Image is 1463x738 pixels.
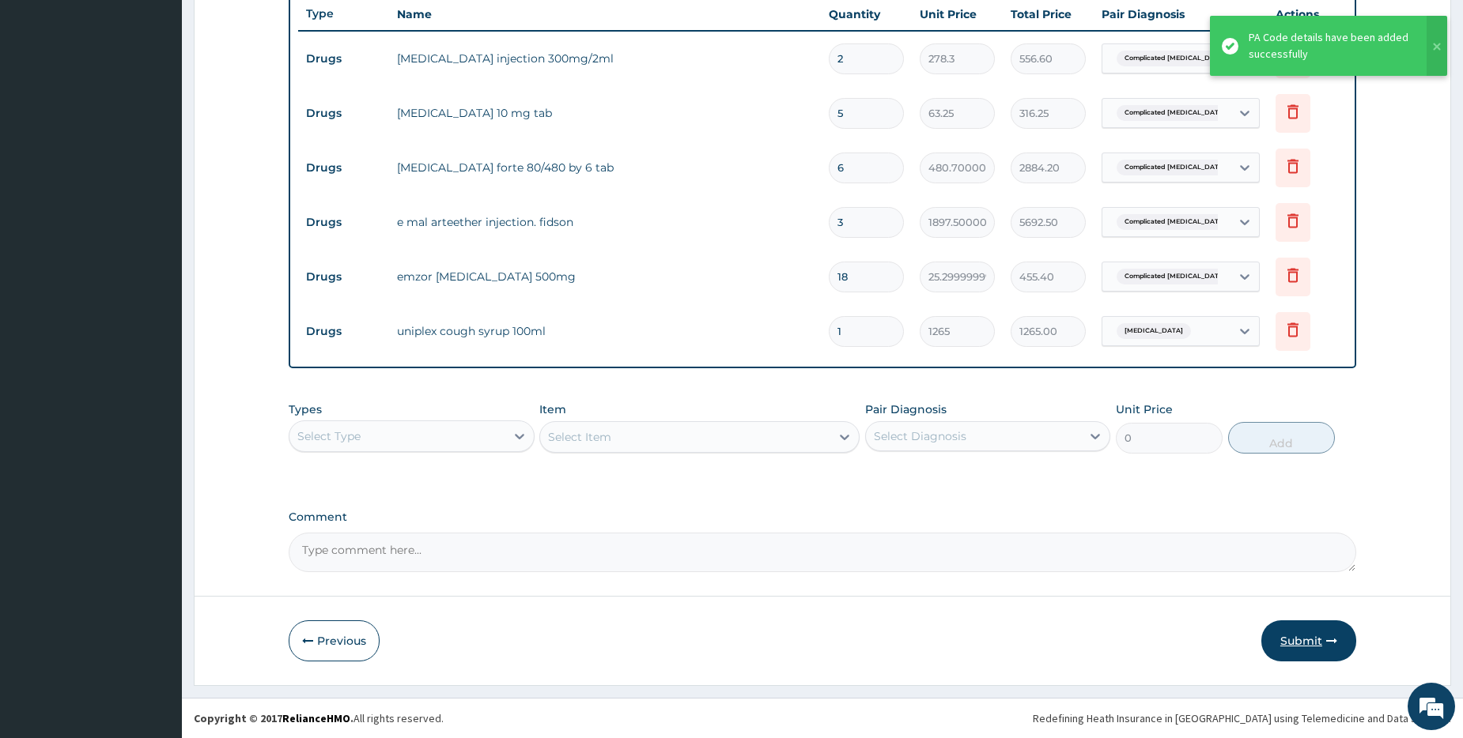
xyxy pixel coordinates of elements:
[1117,323,1191,339] span: [MEDICAL_DATA]
[1249,29,1412,62] div: PA Code details have been added successfully
[298,208,389,237] td: Drugs
[298,99,389,128] td: Drugs
[298,262,389,292] td: Drugs
[865,401,947,417] label: Pair Diagnosis
[259,8,297,46] div: Minimize live chat window
[1033,710,1451,726] div: Redefining Heath Insurance in [GEOGRAPHIC_DATA] using Telemedicine and Data Science!
[92,199,218,359] span: We're online!
[1117,160,1234,175] span: Complicated [MEDICAL_DATA]
[1116,401,1173,417] label: Unit Price
[389,97,821,129] td: [MEDICAL_DATA] 10 mg tab
[874,428,966,444] div: Select Diagnosis
[289,510,1356,524] label: Comment
[389,152,821,183] td: [MEDICAL_DATA] forte 80/480 by 6 tab
[389,261,821,292] td: emzor [MEDICAL_DATA] 500mg
[298,317,389,346] td: Drugs
[1117,51,1234,66] span: Complicated [MEDICAL_DATA]
[82,88,266,109] div: Chat with us now
[289,403,322,416] label: Types
[1261,620,1356,661] button: Submit
[8,431,301,487] textarea: Type your message and hit 'Enter'
[389,206,821,238] td: e mal arteether injection. fidson
[194,711,353,725] strong: Copyright © 2017 .
[539,401,566,417] label: Item
[1117,105,1234,121] span: Complicated [MEDICAL_DATA]
[389,315,821,347] td: uniplex cough syrup 100ml
[1117,214,1234,230] span: Complicated [MEDICAL_DATA]
[29,79,64,119] img: d_794563401_company_1708531726252_794563401
[282,711,350,725] a: RelianceHMO
[289,620,380,661] button: Previous
[297,428,361,444] div: Select Type
[1117,269,1234,284] span: Complicated [MEDICAL_DATA]
[182,698,1463,738] footer: All rights reserved.
[298,153,389,183] td: Drugs
[389,43,821,74] td: [MEDICAL_DATA] injection 300mg/2ml
[298,44,389,73] td: Drugs
[1228,422,1335,454] button: Add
